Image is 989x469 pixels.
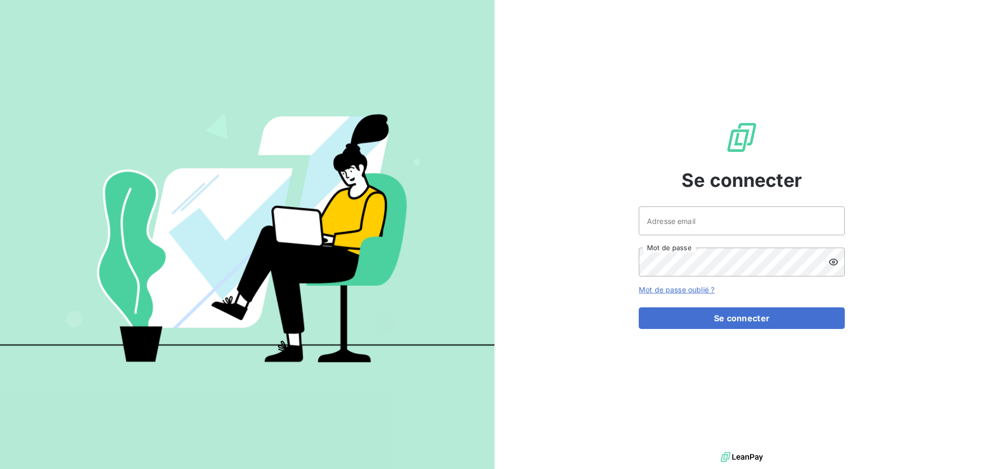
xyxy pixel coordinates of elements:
button: Se connecter [639,307,845,329]
span: Se connecter [681,166,802,194]
img: Logo LeanPay [725,121,758,154]
a: Mot de passe oublié ? [639,285,714,294]
img: logo [721,449,763,465]
input: placeholder [639,206,845,235]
